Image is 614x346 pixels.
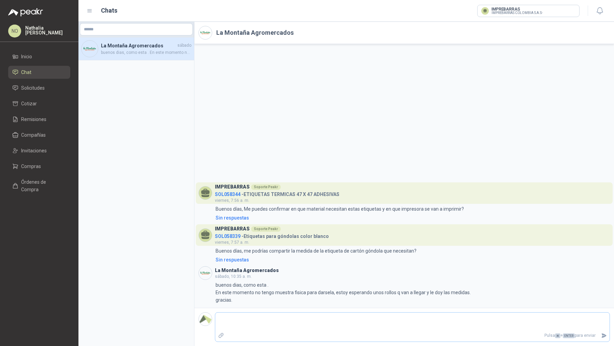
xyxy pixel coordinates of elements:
span: Compañías [21,131,46,139]
a: Invitaciones [8,144,70,157]
a: Compañías [8,129,70,141]
span: viernes, 7:56 a. m. [215,198,249,203]
span: Remisiones [21,116,46,123]
img: Logo peakr [8,8,43,16]
img: Company Logo [199,313,212,326]
span: SOL058344 [215,192,240,197]
p: Nathalia [PERSON_NAME] [25,26,70,35]
div: NO [8,25,21,37]
span: buenos dias, como esta . En este momento no tengo muestra fisica para darsela, estoy esperando un... [101,49,191,56]
p: Buenos días, me podrías compartir la medida de la etiqueta de cartón góndola que necesitan? [216,247,416,255]
a: Sin respuestas [214,214,610,222]
span: SOL058339 [215,234,240,239]
img: Company Logo [199,26,212,39]
span: Solicitudes [21,84,45,92]
div: Soporte Peakr [251,184,281,190]
h3: La Montaña Agromercados [215,269,279,272]
a: Compras [8,160,70,173]
a: Chat [8,66,70,79]
span: viernes, 7:57 a. m. [215,240,249,245]
a: Sin respuestas [214,256,610,264]
h4: - Etiquetas para góndolas color blanco [215,232,329,238]
div: Sin respuestas [216,256,249,264]
h2: La Montaña Agromercados [216,28,294,37]
span: Inicio [21,53,32,60]
span: sábado [177,42,191,49]
h3: IMPREBARRAS [215,227,250,231]
h4: La Montaña Agromercados [101,42,176,49]
a: Solicitudes [8,81,70,94]
span: sábado, 10:35 a. m. [215,274,252,279]
div: Sin respuestas [216,214,249,222]
span: Invitaciones [21,147,47,154]
h1: Chats [101,6,117,15]
a: Company LogoLa Montaña Agromercadossábadobuenos dias, como esta . En este momento no tengo muestr... [78,37,194,60]
div: Soporte Peakr [251,226,281,232]
span: Órdenes de Compra [21,178,64,193]
label: Adjuntar archivos [215,330,227,342]
h4: - ETIQUETAS TERMICAS 47 X 47 ADHESIVAS [215,190,339,196]
a: Inicio [8,50,70,63]
button: Enviar [598,330,610,342]
span: ENTER [563,333,575,338]
img: Company Logo [199,267,212,280]
a: Remisiones [8,113,70,126]
span: Compras [21,163,41,170]
a: Cotizar [8,97,70,110]
span: ⌘ [555,333,560,338]
span: Cotizar [21,100,37,107]
span: Chat [21,69,31,76]
h3: IMPREBARRAS [215,185,250,189]
p: buenos dias, como esta . En este momento no tengo muestra fisica para darsela, estoy esperando un... [216,281,471,304]
p: Pulsa + para enviar [227,330,599,342]
p: Buenos días, Me puedes confirmar en que material necesitan estas etiquetas y en que impresora se ... [216,205,464,213]
img: Company Logo [82,41,98,57]
a: Órdenes de Compra [8,176,70,196]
